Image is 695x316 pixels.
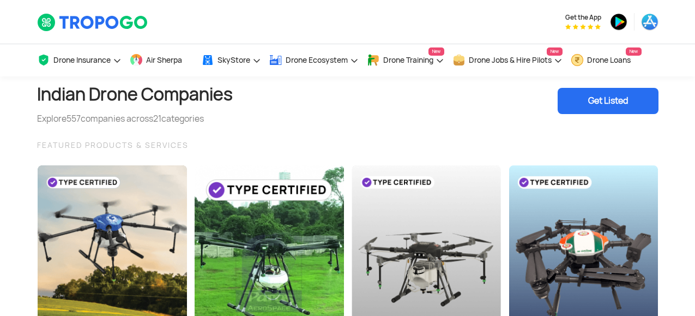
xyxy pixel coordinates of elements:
span: Get the App [565,13,601,22]
div: Explore companies across categories [37,112,233,126]
a: SkyStore [201,44,261,76]
span: New [547,47,563,56]
span: Drone Jobs & Hire Pilots [469,56,552,64]
span: Drone Training [383,56,433,64]
a: Drone Ecosystem [269,44,359,76]
a: Air Sherpa [130,44,193,76]
span: Drone Insurance [53,56,111,64]
span: 557 [67,113,81,124]
a: Drone Jobs & Hire PilotsNew [452,44,563,76]
span: Air Sherpa [146,56,182,64]
span: New [428,47,444,56]
img: ic_appstore.png [641,13,658,31]
span: Drone Ecosystem [286,56,348,64]
img: ic_playstore.png [610,13,627,31]
span: New [626,47,642,56]
h1: Indian Drone Companies [37,76,233,112]
img: App Raking [565,24,601,29]
div: Get Listed [558,88,658,114]
span: Drone Loans [587,56,631,64]
div: FEATURED PRODUCTS & SERVICES [37,139,658,152]
span: 21 [153,113,161,124]
a: Drone TrainingNew [367,44,444,76]
img: TropoGo Logo [37,13,149,32]
a: Drone LoansNew [571,44,642,76]
a: Drone Insurance [37,44,122,76]
span: SkyStore [217,56,250,64]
